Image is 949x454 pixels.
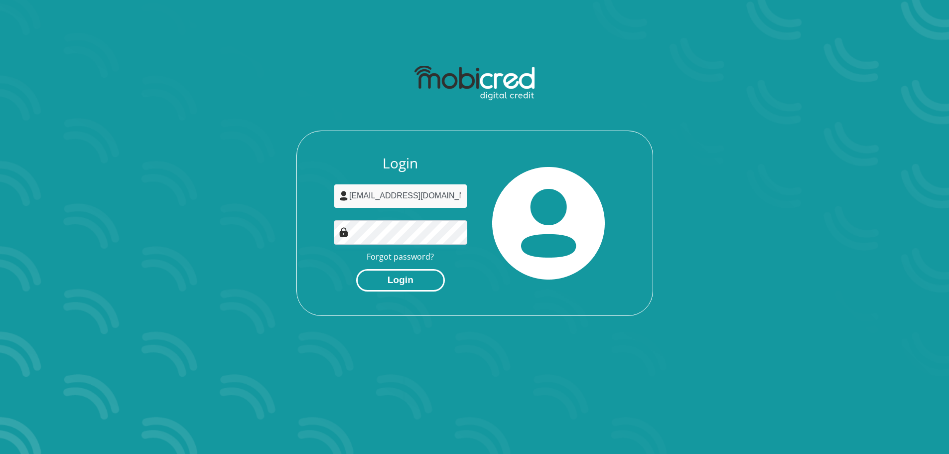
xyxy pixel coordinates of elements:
img: user-icon image [339,191,349,201]
img: mobicred logo [414,66,535,101]
button: Login [356,269,445,292]
h3: Login [334,155,467,172]
img: Image [339,227,349,237]
a: Forgot password? [367,251,434,262]
input: Username [334,184,467,208]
